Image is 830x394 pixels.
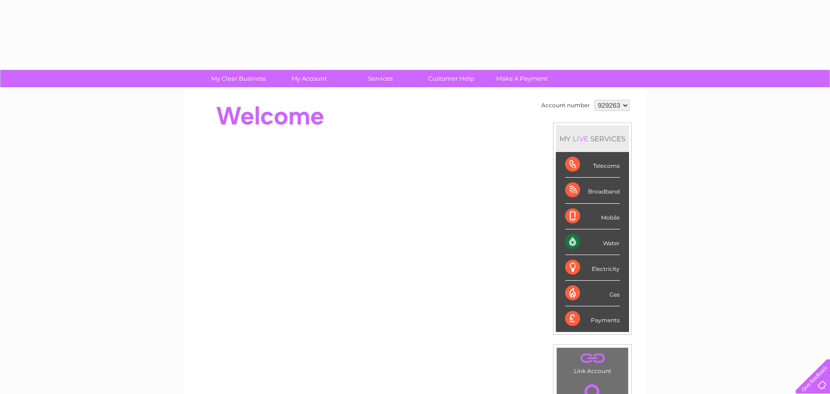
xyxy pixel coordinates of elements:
div: Payments [565,306,620,332]
a: Make A Payment [484,70,560,87]
div: Electricity [565,255,620,281]
div: MY SERVICES [556,125,629,152]
div: LIVE [571,134,590,143]
a: Services [342,70,419,87]
a: Customer Help [413,70,490,87]
div: Broadband [565,178,620,203]
td: Link Account [556,347,629,377]
div: Water [565,229,620,255]
div: Telecoms [565,152,620,178]
a: My Account [271,70,348,87]
a: . [559,350,626,366]
a: My Clear Business [200,70,277,87]
div: Mobile [565,204,620,229]
td: Account number [539,97,592,113]
div: Gas [565,281,620,306]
